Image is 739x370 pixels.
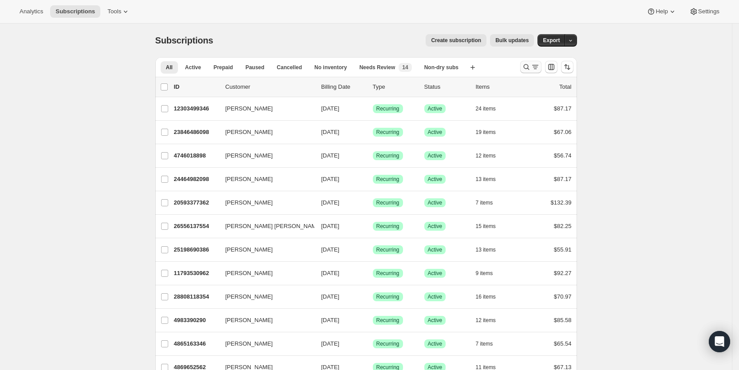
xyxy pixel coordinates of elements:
[321,83,366,91] p: Billing Date
[428,293,443,300] span: Active
[314,64,347,71] span: No inventory
[537,34,565,47] button: Export
[107,8,121,15] span: Tools
[554,246,572,253] span: $55.91
[102,5,135,18] button: Tools
[321,199,340,206] span: [DATE]
[225,339,273,348] span: [PERSON_NAME]
[476,244,506,256] button: 13 items
[476,220,506,232] button: 15 items
[321,105,340,112] span: [DATE]
[554,223,572,229] span: $82.25
[174,173,572,185] div: 24464982098[PERSON_NAME][DATE]SuccessRecurringSuccessActive13 items$87.17
[709,331,730,352] div: Open Intercom Messenger
[476,126,506,138] button: 19 items
[225,269,273,278] span: [PERSON_NAME]
[225,151,273,160] span: [PERSON_NAME]
[321,246,340,253] span: [DATE]
[174,338,572,350] div: 4865163346[PERSON_NAME][DATE]SuccessRecurringSuccessActive7 items$65.54
[520,61,541,73] button: Search and filter results
[225,245,273,254] span: [PERSON_NAME]
[545,61,557,73] button: Customize table column order and visibility
[543,37,560,44] span: Export
[476,340,493,347] span: 7 items
[554,152,572,159] span: $56.74
[321,270,340,276] span: [DATE]
[220,243,309,257] button: [PERSON_NAME]
[174,267,572,279] div: 11793530962[PERSON_NAME][DATE]SuccessRecurringSuccessActive9 items$92.27
[428,246,443,253] span: Active
[656,8,668,15] span: Help
[245,64,265,71] span: Paused
[476,152,496,159] span: 12 items
[376,293,399,300] span: Recurring
[490,34,534,47] button: Bulk updates
[476,338,503,350] button: 7 items
[495,37,529,44] span: Bulk updates
[561,61,573,73] button: Sort the results
[225,222,322,231] span: [PERSON_NAME] [PERSON_NAME]
[225,292,273,301] span: [PERSON_NAME]
[174,291,572,303] div: 28808118354[PERSON_NAME][DATE]SuccessRecurringSuccessActive16 items$70.97
[428,129,443,136] span: Active
[476,314,506,327] button: 12 items
[698,8,719,15] span: Settings
[174,220,572,232] div: 26556137554[PERSON_NAME] [PERSON_NAME][DATE]SuccessRecurringSuccessActive15 items$82.25
[225,198,273,207] span: [PERSON_NAME]
[684,5,725,18] button: Settings
[466,61,480,74] button: Create new view
[376,340,399,347] span: Recurring
[220,172,309,186] button: [PERSON_NAME]
[14,5,48,18] button: Analytics
[426,34,486,47] button: Create subscription
[376,199,399,206] span: Recurring
[554,317,572,323] span: $85.58
[213,64,233,71] span: Prepaid
[476,173,506,185] button: 13 items
[174,197,572,209] div: 20593377362[PERSON_NAME][DATE]SuccessRecurringSuccessActive7 items$132.39
[174,269,218,278] p: 11793530962
[376,246,399,253] span: Recurring
[476,150,506,162] button: 12 items
[225,316,273,325] span: [PERSON_NAME]
[554,176,572,182] span: $87.17
[559,83,571,91] p: Total
[220,266,309,280] button: [PERSON_NAME]
[476,199,493,206] span: 7 items
[476,197,503,209] button: 7 items
[277,64,302,71] span: Cancelled
[476,291,506,303] button: 16 items
[376,152,399,159] span: Recurring
[476,105,496,112] span: 24 items
[321,129,340,135] span: [DATE]
[220,219,309,233] button: [PERSON_NAME] [PERSON_NAME]
[428,340,443,347] span: Active
[321,293,340,300] span: [DATE]
[428,199,443,206] span: Active
[376,105,399,112] span: Recurring
[476,176,496,183] span: 13 items
[174,198,218,207] p: 20593377362
[321,340,340,347] span: [DATE]
[220,313,309,327] button: [PERSON_NAME]
[225,128,273,137] span: [PERSON_NAME]
[428,317,443,324] span: Active
[428,176,443,183] span: Active
[174,83,218,91] p: ID
[50,5,100,18] button: Subscriptions
[476,129,496,136] span: 19 items
[554,129,572,135] span: $67.06
[174,175,218,184] p: 24464982098
[424,83,469,91] p: Status
[376,129,399,136] span: Recurring
[55,8,95,15] span: Subscriptions
[174,102,572,115] div: 12303499346[PERSON_NAME][DATE]SuccessRecurringSuccessActive24 items$87.17
[155,35,213,45] span: Subscriptions
[220,149,309,163] button: [PERSON_NAME]
[225,83,314,91] p: Customer
[476,267,503,279] button: 9 items
[225,175,273,184] span: [PERSON_NAME]
[476,83,520,91] div: Items
[428,152,443,159] span: Active
[174,128,218,137] p: 23846486098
